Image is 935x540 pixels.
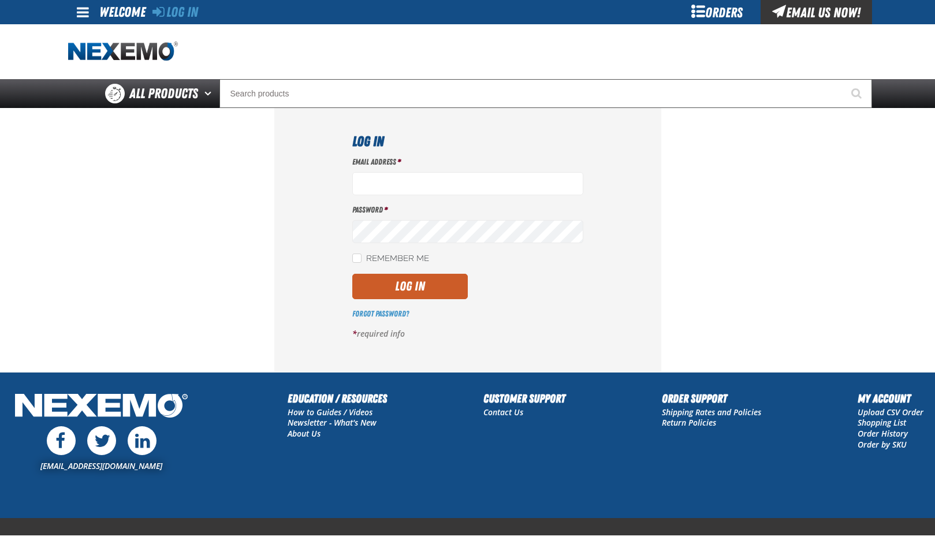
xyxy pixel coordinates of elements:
label: Remember Me [352,254,429,265]
p: required info [352,329,583,340]
h2: Order Support [662,390,761,407]
h2: My Account [858,390,923,407]
a: Home [68,42,178,62]
a: Shipping Rates and Policies [662,407,761,418]
button: Open All Products pages [200,79,219,108]
a: Forgot Password? [352,309,409,318]
img: Nexemo logo [68,42,178,62]
input: Search [219,79,872,108]
label: Password [352,204,583,215]
h2: Education / Resources [288,390,387,407]
a: About Us [288,428,321,439]
button: Start Searching [843,79,872,108]
a: Order History [858,428,908,439]
a: Newsletter - What's New [288,417,377,428]
label: Email Address [352,157,583,167]
a: Order by SKU [858,439,907,450]
input: Remember Me [352,254,362,263]
a: Contact Us [483,407,523,418]
span: All Products [129,83,198,104]
a: [EMAIL_ADDRESS][DOMAIN_NAME] [40,460,162,471]
a: Log In [152,4,198,20]
a: Upload CSV Order [858,407,923,418]
h2: Customer Support [483,390,565,407]
img: Nexemo Logo [12,390,191,424]
a: How to Guides / Videos [288,407,372,418]
button: Log In [352,274,468,299]
a: Return Policies [662,417,716,428]
a: Shopping List [858,417,906,428]
h1: Log In [352,131,583,152]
